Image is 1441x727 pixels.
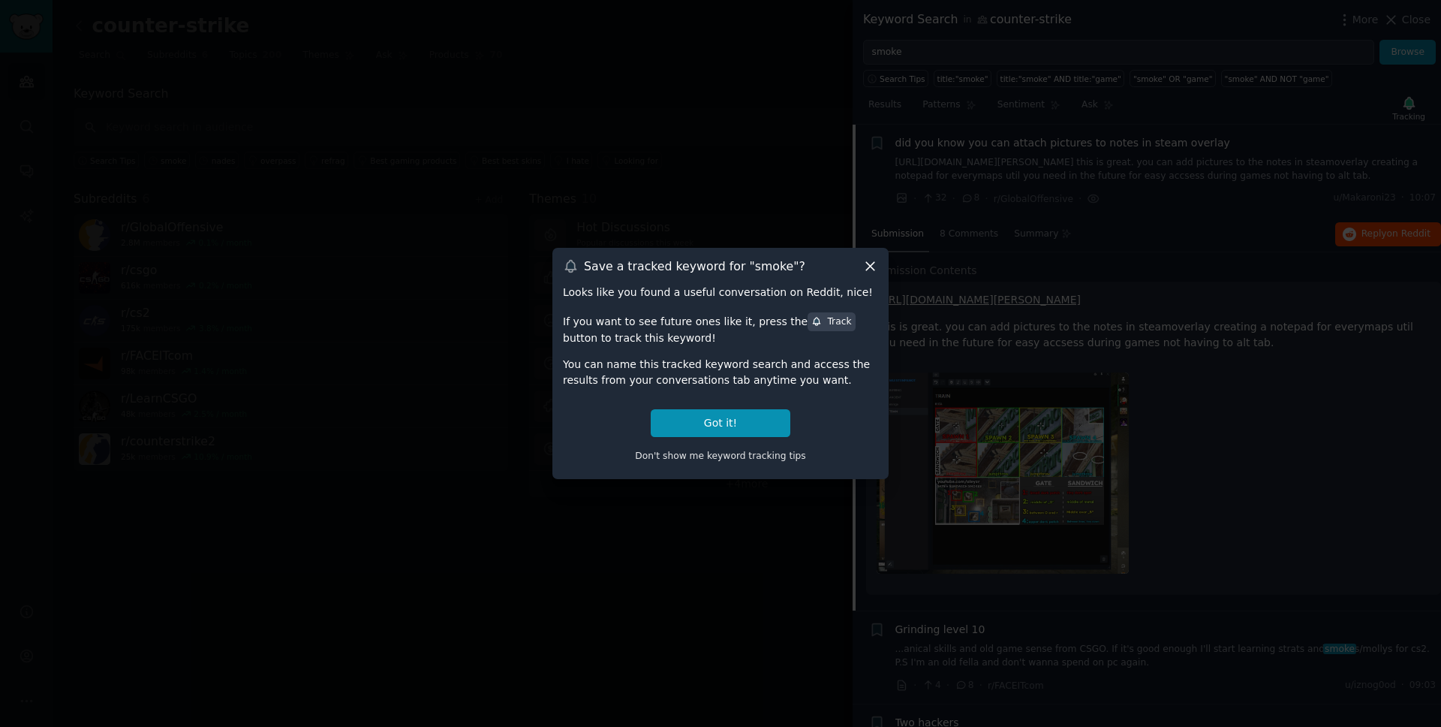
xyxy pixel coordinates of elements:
[651,409,790,437] button: Got it!
[563,285,878,300] div: Looks like you found a useful conversation on Reddit, nice!
[563,311,878,345] div: If you want to see future ones like it, press the button to track this keyword!
[811,315,851,329] div: Track
[584,258,805,274] h3: Save a tracked keyword for " smoke "?
[635,451,806,461] span: Don't show me keyword tracking tips
[563,357,878,388] div: You can name this tracked keyword search and access the results from your conversations tab anyti...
